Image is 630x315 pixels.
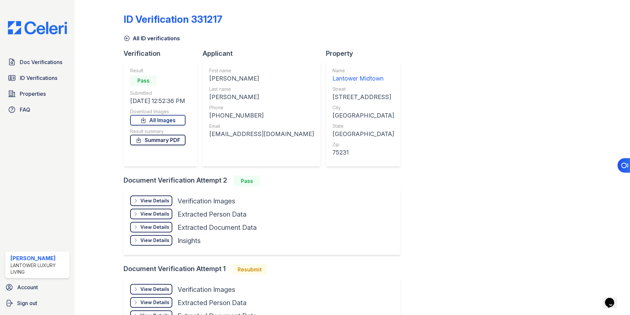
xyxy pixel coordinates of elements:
div: View Details [140,237,169,244]
a: Summary PDF [130,135,186,145]
a: Account [3,281,72,294]
div: Verification Images [178,285,235,294]
a: ID Verifications [5,71,70,85]
div: Property [326,49,406,58]
div: City [332,104,394,111]
a: All Images [130,115,186,125]
div: Result summary [130,128,186,135]
div: Result [130,67,186,74]
div: Pass [130,75,157,86]
div: Applicant [203,49,326,58]
div: Phone [209,104,314,111]
div: View Details [140,286,169,293]
div: Email [209,123,314,129]
div: Last name [209,86,314,92]
div: Document Verification Attempt 1 [124,264,406,275]
div: [PERSON_NAME] [209,92,314,102]
div: Pass [234,176,260,186]
div: 75231 [332,148,394,157]
div: Submitted [130,90,186,96]
div: [PHONE_NUMBER] [209,111,314,120]
a: FAQ [5,103,70,116]
div: [PERSON_NAME] [209,74,314,83]
a: Doc Verifications [5,55,70,69]
div: Verification [124,49,203,58]
div: [STREET_ADDRESS] [332,92,394,102]
span: Sign out [17,299,37,307]
div: [GEOGRAPHIC_DATA] [332,111,394,120]
div: Lantower Midtown [332,74,394,83]
div: Resubmit [232,264,267,275]
div: ID Verification 331217 [124,13,222,25]
span: Account [17,283,38,291]
div: [EMAIL_ADDRESS][DOMAIN_NAME] [209,129,314,139]
span: FAQ [20,106,30,114]
div: Zip [332,141,394,148]
div: [DATE] 12:52:36 PM [130,96,186,106]
a: Properties [5,87,70,100]
div: View Details [140,211,169,217]
a: Sign out [3,297,72,310]
div: View Details [140,224,169,230]
span: Doc Verifications [20,58,62,66]
div: First name [209,67,314,74]
div: View Details [140,299,169,306]
div: View Details [140,197,169,204]
iframe: chat widget [602,289,623,308]
div: [PERSON_NAME] [11,254,67,262]
span: ID Verifications [20,74,57,82]
span: Properties [20,90,46,98]
a: All ID verifications [124,34,180,42]
div: Lantower Luxury Living [11,262,67,275]
div: Extracted Person Data [178,298,246,307]
a: Name Lantower Midtown [332,67,394,83]
div: Insights [178,236,201,245]
div: Document Verification Attempt 2 [124,176,406,186]
div: Street [332,86,394,92]
div: State [332,123,394,129]
div: Name [332,67,394,74]
img: CE_Logo_Blue-a8612792a0a2168367f1c8372b55b34899dd931a85d93a1a3d3e32e68fde9ad4.png [3,21,72,34]
div: Verification Images [178,196,235,206]
div: [GEOGRAPHIC_DATA] [332,129,394,139]
div: Extracted Person Data [178,210,246,219]
div: Download Images [130,108,186,115]
div: Extracted Document Data [178,223,257,232]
